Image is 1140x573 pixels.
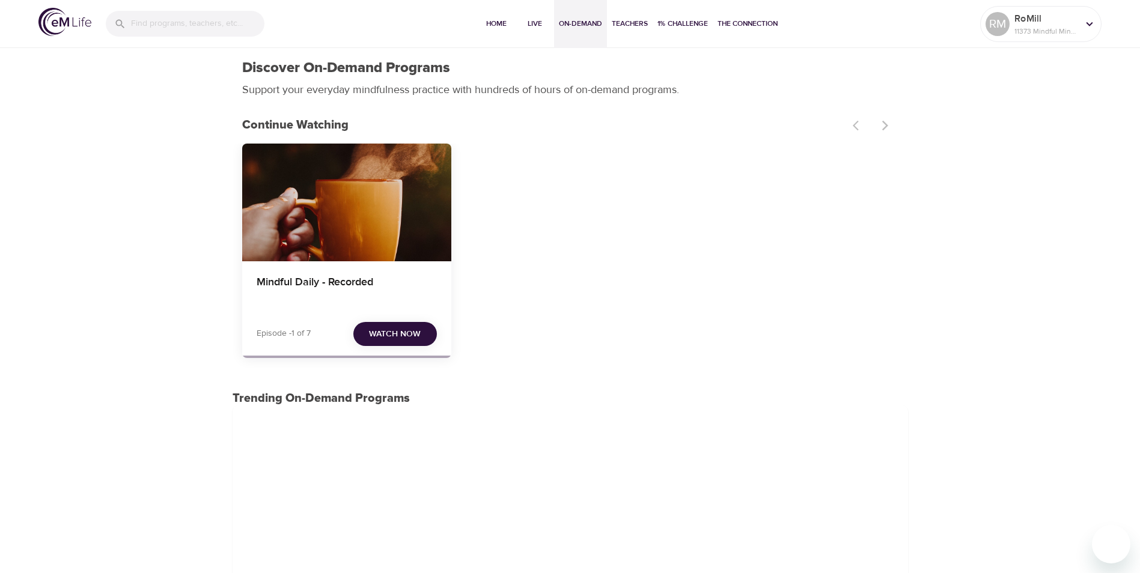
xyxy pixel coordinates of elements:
[369,327,421,342] span: Watch Now
[612,17,648,30] span: Teachers
[559,17,602,30] span: On-Demand
[482,17,511,30] span: Home
[242,118,846,132] h3: Continue Watching
[38,8,91,36] img: logo
[718,17,778,30] span: The Connection
[242,82,693,98] p: Support your everyday mindfulness practice with hundreds of hours of on-demand programs.
[1092,525,1130,563] iframe: Button to launch messaging window
[131,11,264,37] input: Find programs, teachers, etc...
[242,59,450,77] h1: Discover On-Demand Programs
[242,144,451,261] button: Mindful Daily - Recorded
[1014,26,1078,37] p: 11373 Mindful Minutes
[986,12,1010,36] div: RM
[657,17,708,30] span: 1% Challenge
[1014,11,1078,26] p: RoMill
[353,322,437,347] button: Watch Now
[257,327,311,340] p: Episode -1 of 7
[233,392,908,405] h3: Trending On-Demand Programs
[257,276,437,305] h4: Mindful Daily - Recorded
[520,17,549,30] span: Live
